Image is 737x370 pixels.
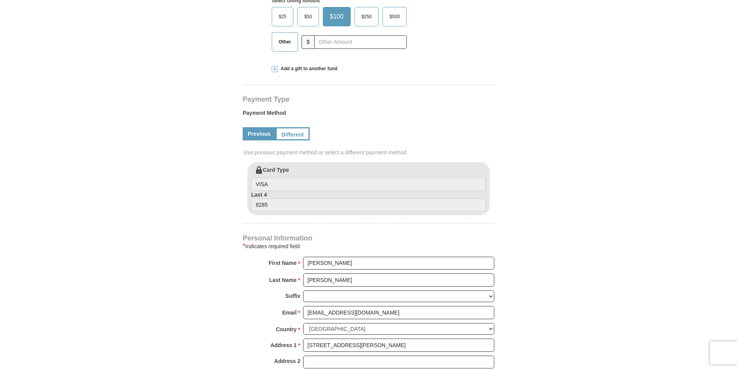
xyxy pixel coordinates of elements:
strong: Last Name [269,275,297,285]
span: $100 [326,11,348,22]
span: $50 [300,11,316,22]
strong: First Name [269,258,297,268]
strong: Address 2 [274,356,300,367]
div: Indicates required field [243,242,494,251]
label: Payment Method [243,109,494,121]
a: Previous [243,127,276,140]
span: $25 [275,11,290,22]
span: Other [275,36,295,48]
span: $ [302,35,315,49]
label: Last 4 [251,191,486,212]
input: Card Type [251,178,486,191]
strong: Address 1 [271,340,297,351]
span: Use previous payment method or select a different payment method. [243,149,495,156]
strong: Country [276,324,297,335]
span: $250 [358,11,376,22]
span: Add a gift to another fund [278,66,338,72]
label: Card Type [251,166,486,191]
a: Different [276,127,310,140]
h4: Payment Type [243,96,494,102]
strong: Email [282,307,297,318]
strong: Suffix [285,290,300,301]
input: Other Amount [314,35,407,49]
span: $500 [386,11,404,22]
h4: Personal Information [243,235,494,241]
input: Last 4 [251,199,486,212]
